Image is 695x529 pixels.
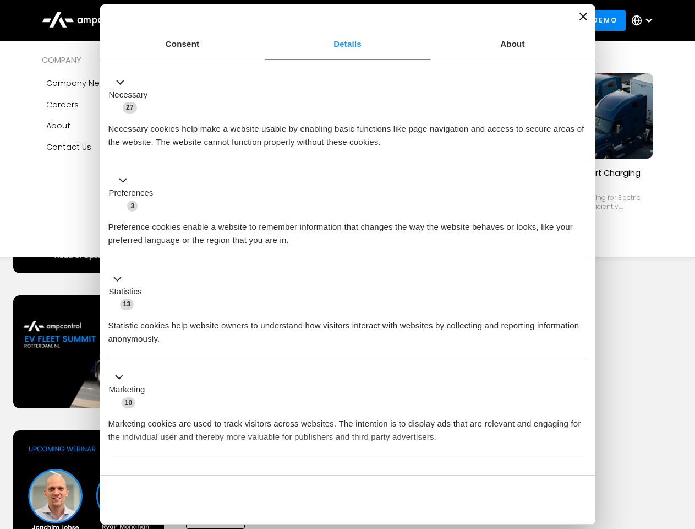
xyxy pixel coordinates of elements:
div: COMPANY [42,54,178,66]
button: Close banner [579,13,587,20]
button: Statistics (13) [108,272,149,311]
label: Preferences [109,187,154,199]
a: Contact Us [42,137,178,158]
div: Marketing cookies are used to track visitors across websites. The intention is to display ads tha... [108,409,587,444]
button: Okay [429,484,587,516]
div: Company news [46,77,111,89]
label: Marketing [109,384,145,396]
button: Preferences (3) [108,174,160,213]
a: About [430,29,595,60]
button: Unclassified (2) [108,469,199,483]
span: 10 [122,397,136,408]
label: Statistics [109,285,142,298]
a: About [42,115,178,136]
div: Preference cookies enable a website to remember information that changes the way the website beha... [108,212,587,247]
a: Company news [42,73,178,94]
div: About [46,120,70,132]
a: Careers [42,94,178,115]
a: Consent [100,29,265,60]
button: Marketing (10) [108,371,152,409]
label: Necessary [109,89,148,101]
span: 27 [123,102,137,113]
div: Statistic cookies help website owners to understand how visitors interact with websites by collec... [108,311,587,346]
div: Necessary cookies help make a website usable by enabling basic functions like page navigation and... [108,114,587,149]
span: 3 [127,201,138,212]
button: Necessary (27) [108,75,155,114]
a: Details [265,29,430,60]
span: 13 [120,299,134,310]
div: Careers [46,99,79,111]
div: Contact Us [46,141,91,153]
span: 2 [182,471,192,482]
